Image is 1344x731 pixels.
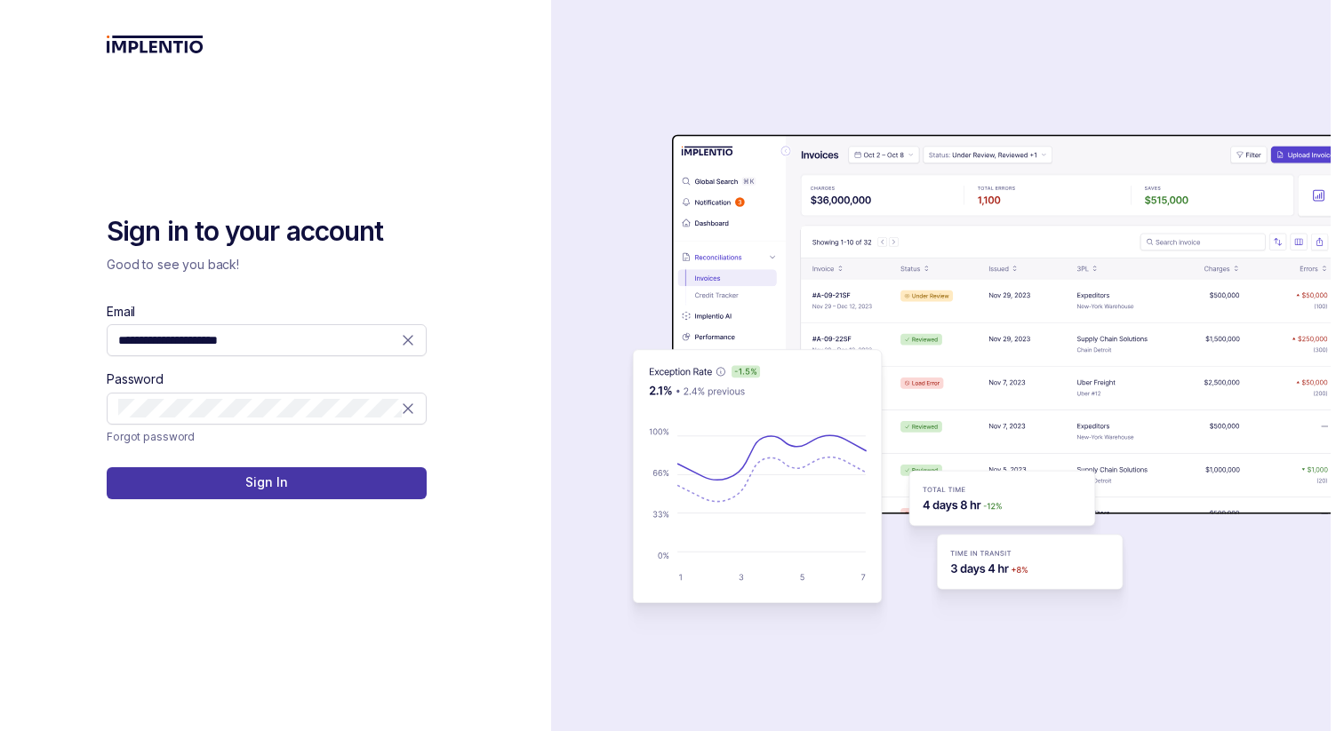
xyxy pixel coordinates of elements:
[107,36,204,53] img: logo
[107,467,427,499] button: Sign In
[107,370,164,388] label: Password
[245,473,287,491] p: Sign In
[107,214,427,250] h2: Sign in to your account
[107,303,135,321] label: Email
[107,428,195,446] p: Forgot password
[107,256,427,274] p: Good to see you back!
[107,428,195,446] a: Link Forgot password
